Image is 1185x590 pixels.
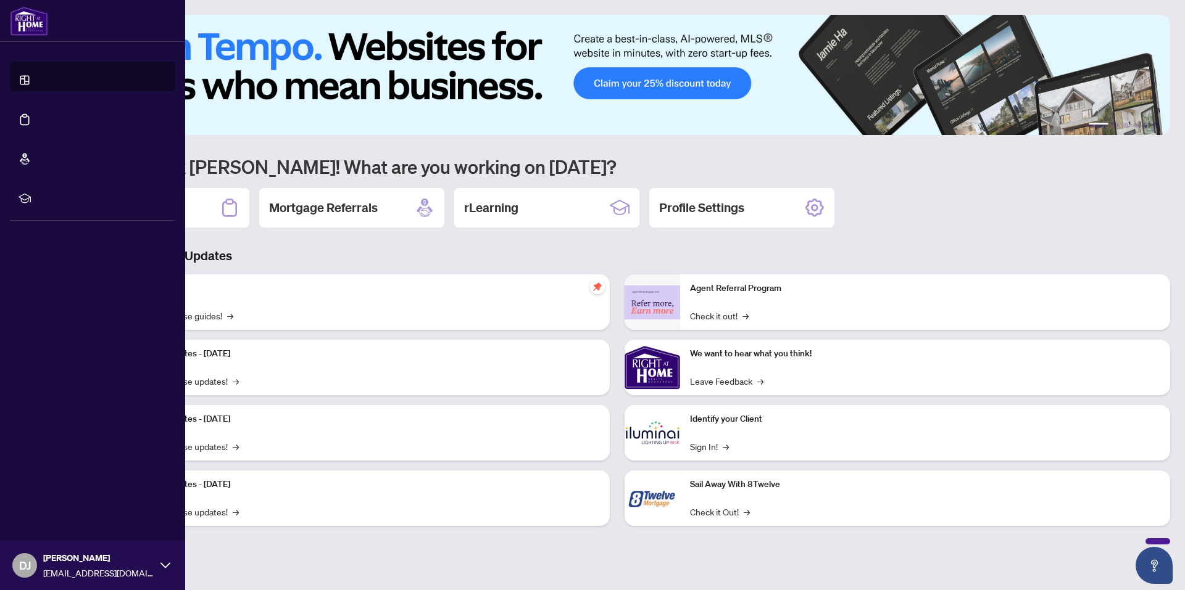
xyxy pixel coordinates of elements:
span: DJ [19,557,31,574]
span: [EMAIL_ADDRESS][DOMAIN_NAME] [43,566,154,580]
a: Check it out!→ [690,309,749,322]
button: 3 [1123,123,1128,128]
span: → [723,440,729,453]
span: → [742,309,749,322]
p: We want to hear what you think! [690,347,1160,361]
h2: Profile Settings [659,199,744,216]
button: 6 [1153,123,1158,128]
p: Platform Updates - [DATE] [130,412,600,426]
img: Identify your Client [625,405,680,461]
img: Agent Referral Program [625,285,680,319]
span: → [757,374,763,388]
a: Check it Out!→ [690,505,750,518]
h3: Brokerage & Industry Updates [64,247,1170,264]
a: Sign In!→ [690,440,729,453]
p: Self-Help [130,282,600,295]
button: Open asap [1136,547,1173,584]
p: Identify your Client [690,412,1160,426]
span: → [744,505,750,518]
img: logo [10,6,48,36]
p: Agent Referral Program [690,282,1160,295]
img: We want to hear what you think! [625,340,680,395]
p: Platform Updates - [DATE] [130,347,600,361]
h2: Mortgage Referrals [269,199,378,216]
span: pushpin [590,279,605,294]
button: 4 [1133,123,1138,128]
img: Sail Away With 8Twelve [625,470,680,526]
a: Leave Feedback→ [690,374,763,388]
p: Sail Away With 8Twelve [690,478,1160,491]
button: 1 [1089,123,1108,128]
span: → [233,440,239,453]
p: Platform Updates - [DATE] [130,478,600,491]
span: [PERSON_NAME] [43,551,154,565]
span: → [233,374,239,388]
h1: Welcome back [PERSON_NAME]! What are you working on [DATE]? [64,155,1170,178]
button: 5 [1143,123,1148,128]
h2: rLearning [464,199,518,216]
img: Slide 0 [64,15,1170,135]
button: 2 [1113,123,1118,128]
span: → [233,505,239,518]
span: → [227,309,233,322]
